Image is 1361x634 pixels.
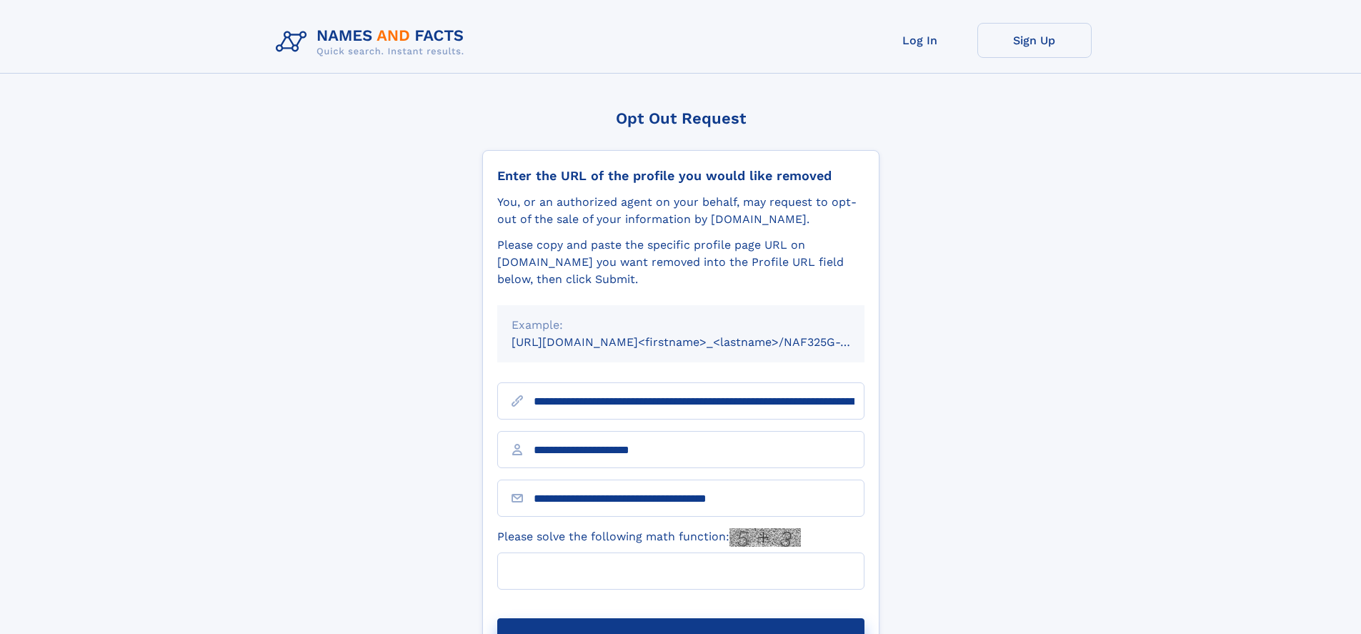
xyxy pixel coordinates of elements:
a: Sign Up [977,23,1092,58]
label: Please solve the following math function: [497,528,801,547]
div: Enter the URL of the profile you would like removed [497,168,864,184]
div: Please copy and paste the specific profile page URL on [DOMAIN_NAME] you want removed into the Pr... [497,237,864,288]
img: Logo Names and Facts [270,23,476,61]
div: Example: [512,317,850,334]
a: Log In [863,23,977,58]
small: [URL][DOMAIN_NAME]<firstname>_<lastname>/NAF325G-xxxxxxxx [512,335,892,349]
div: You, or an authorized agent on your behalf, may request to opt-out of the sale of your informatio... [497,194,864,228]
div: Opt Out Request [482,109,879,127]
